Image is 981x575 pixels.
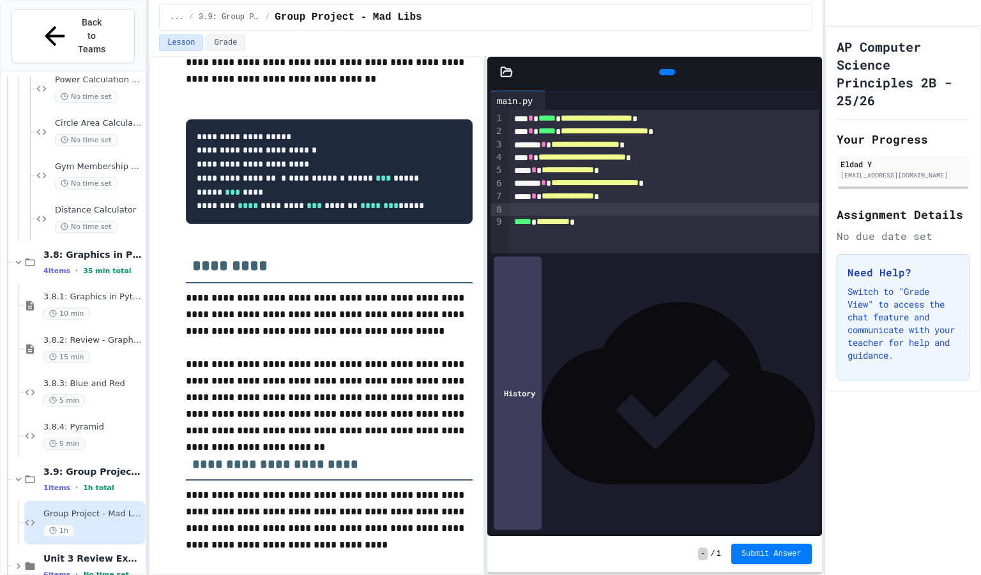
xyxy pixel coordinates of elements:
span: 10 min [43,308,89,320]
span: - [698,548,708,560]
h2: Assignment Details [837,205,970,223]
span: Group Project - Mad Libs [43,509,142,519]
span: ... [170,12,184,22]
span: 1 [717,549,721,559]
span: 1h [43,525,74,537]
div: 8 [490,204,503,216]
div: 9 [490,216,503,228]
span: / [710,549,715,559]
span: No time set [55,134,118,146]
span: Gym Membership Calculator [55,161,142,172]
div: 5 [490,164,503,177]
div: 1 [490,112,503,125]
span: 1h total [83,484,114,492]
div: No due date set [837,228,970,244]
span: 3.8.1: Graphics in Python [43,292,142,302]
div: main.py [490,91,546,110]
button: Submit Answer [731,544,812,564]
div: History [494,257,542,530]
div: 6 [490,177,503,190]
div: main.py [490,94,539,107]
span: 3.8.4: Pyramid [43,422,142,433]
h2: Your Progress [837,130,970,148]
span: 3.8: Graphics in Python [43,249,142,260]
span: 3.8.3: Blue and Red [43,378,142,389]
span: No time set [55,221,118,233]
button: Grade [206,34,245,51]
span: Power Calculation Fix [55,75,142,86]
button: Lesson [159,34,203,51]
div: 4 [490,151,503,164]
div: 7 [490,190,503,203]
span: Distance Calculator [55,205,142,216]
p: Switch to "Grade View" to access the chat feature and communicate with your teacher for help and ... [848,285,959,362]
span: 3.9: Group Project - Mad Libs [43,466,142,477]
span: Back to Teams [77,16,107,56]
span: Group Project - Mad Libs [275,10,422,25]
span: 15 min [43,351,89,363]
button: Back to Teams [11,9,135,63]
span: 4 items [43,267,70,275]
span: 5 min [43,394,85,407]
h3: Need Help? [848,265,959,280]
span: 1 items [43,484,70,492]
h1: AP Computer Science Principles 2B - 25/26 [837,38,970,109]
span: Unit 3 Review Exercises [43,553,142,564]
span: / [265,12,270,22]
span: 35 min total [83,267,131,275]
span: Circle Area Calculator [55,118,142,129]
span: 3.9: Group Project - Mad Libs [199,12,260,22]
div: Eldad Y [840,158,966,170]
span: Submit Answer [741,549,802,559]
span: / [189,12,194,22]
span: • [75,482,78,493]
div: [EMAIL_ADDRESS][DOMAIN_NAME] [840,170,966,180]
span: No time set [55,177,118,190]
span: • [75,265,78,276]
span: 5 min [43,438,85,450]
div: 3 [490,138,503,151]
span: No time set [55,91,118,103]
span: 3.8.2: Review - Graphics in Python [43,335,142,346]
div: 2 [490,125,503,138]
